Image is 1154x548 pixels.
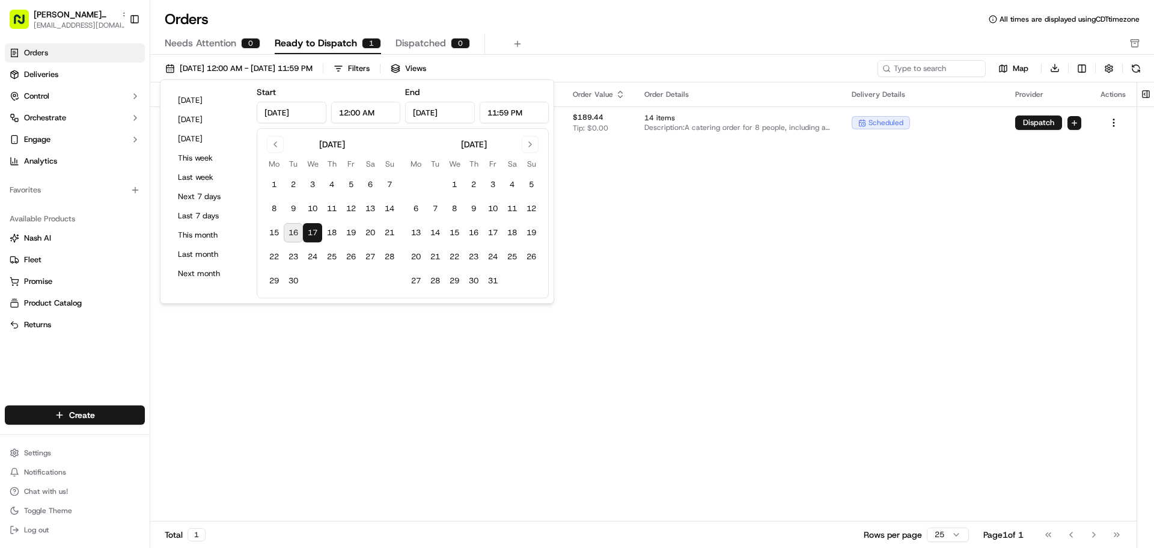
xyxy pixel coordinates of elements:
[445,158,464,170] th: Wednesday
[264,247,284,266] button: 22
[361,247,380,266] button: 27
[405,63,426,74] span: Views
[319,138,345,150] div: [DATE]
[5,65,145,84] a: Deliveries
[502,175,522,194] button: 4
[303,175,322,194] button: 3
[502,247,522,266] button: 25
[165,528,206,541] div: Total
[165,36,236,51] span: Needs Attention
[362,38,381,49] div: 1
[12,208,31,227] img: Snider Plaza
[483,199,502,218] button: 10
[303,247,322,266] button: 24
[69,409,95,421] span: Create
[303,223,322,242] button: 17
[12,12,36,36] img: Nash
[97,264,198,286] a: 💻API Documentation
[852,90,996,99] div: Delivery Details
[24,134,50,145] span: Engage
[385,60,432,77] button: Views
[445,199,464,218] button: 8
[172,227,245,244] button: This month
[869,118,903,128] span: scheduled
[522,158,541,170] th: Sunday
[328,60,375,77] button: Filters
[445,247,464,266] button: 22
[10,254,140,265] a: Fleet
[264,175,284,194] button: 1
[172,92,245,109] button: [DATE]
[163,219,197,229] span: 11:02 AM
[284,271,303,291] button: 30
[445,175,464,194] button: 1
[5,5,124,34] button: [PERSON_NAME][GEOGRAPHIC_DATA][EMAIL_ADDRESS][DOMAIN_NAME]
[426,199,445,218] button: 7
[573,90,625,99] div: Order Value
[380,247,399,266] button: 28
[464,271,483,291] button: 30
[331,102,401,123] input: Time
[502,199,522,218] button: 11
[348,63,370,74] div: Filters
[303,199,322,218] button: 10
[5,483,145,500] button: Chat with us!
[264,158,284,170] th: Monday
[172,150,245,167] button: This week
[24,487,68,496] span: Chat with us!
[10,319,140,330] a: Returns
[5,87,145,106] button: Control
[406,271,426,291] button: 27
[991,61,1036,76] button: Map
[24,276,52,287] span: Promise
[303,158,322,170] th: Wednesday
[644,90,832,99] div: Order Details
[24,269,92,281] span: Knowledge Base
[34,20,130,30] span: [EMAIL_ADDRESS][DOMAIN_NAME]
[37,186,97,196] span: [PERSON_NAME]
[480,102,549,123] input: Time
[241,38,260,49] div: 0
[464,247,483,266] button: 23
[522,175,541,194] button: 5
[172,131,245,147] button: [DATE]
[120,298,145,307] span: Pylon
[464,199,483,218] button: 9
[1128,60,1144,77] button: Refresh
[341,199,361,218] button: 12
[483,223,502,242] button: 17
[426,247,445,266] button: 21
[257,102,326,123] input: Date
[10,298,140,309] a: Product Catalog
[24,319,51,330] span: Returns
[25,115,47,137] img: 5e9a9d7314ff4150bce227a61376b483.jpg
[172,208,245,224] button: Last 7 days
[864,529,922,541] p: Rows per page
[464,175,483,194] button: 2
[380,199,399,218] button: 14
[24,156,57,167] span: Analytics
[380,158,399,170] th: Sunday
[165,10,209,29] h1: Orders
[172,188,245,205] button: Next 7 days
[180,63,313,74] span: [DATE] 12:00 AM - [DATE] 11:59 PM
[361,199,380,218] button: 13
[24,187,34,197] img: 1736555255976-a54dd68f-1ca7-489b-9aae-adbdc363a1c4
[483,175,502,194] button: 3
[12,175,31,194] img: Liam S.
[24,233,51,244] span: Nash AI
[5,522,145,538] button: Log out
[275,36,357,51] span: Ready to Dispatch
[5,405,145,425] button: Create
[31,78,216,90] input: Got a question? Start typing here...
[34,8,117,20] button: [PERSON_NAME][GEOGRAPHIC_DATA]
[10,233,140,244] a: Nash AI
[24,69,58,80] span: Deliveries
[322,247,341,266] button: 25
[361,223,380,242] button: 20
[172,111,245,128] button: [DATE]
[522,136,539,153] button: Go to next month
[12,115,34,137] img: 1736555255976-a54dd68f-1ca7-489b-9aae-adbdc363a1c4
[573,112,603,122] span: $189.44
